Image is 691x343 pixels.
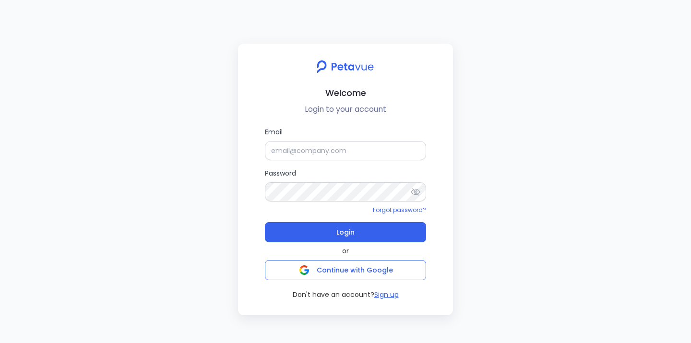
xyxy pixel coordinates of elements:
[265,168,426,201] label: Password
[246,104,445,115] p: Login to your account
[373,206,426,214] a: Forgot password?
[265,127,426,160] label: Email
[265,222,426,242] button: Login
[336,225,355,239] span: Login
[265,260,426,280] button: Continue with Google
[342,246,349,256] span: or
[374,290,399,300] button: Sign up
[310,55,380,78] img: petavue logo
[246,86,445,100] h2: Welcome
[293,290,374,300] span: Don't have an account?
[317,265,393,275] span: Continue with Google
[265,182,426,201] input: Password
[265,141,426,160] input: Email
